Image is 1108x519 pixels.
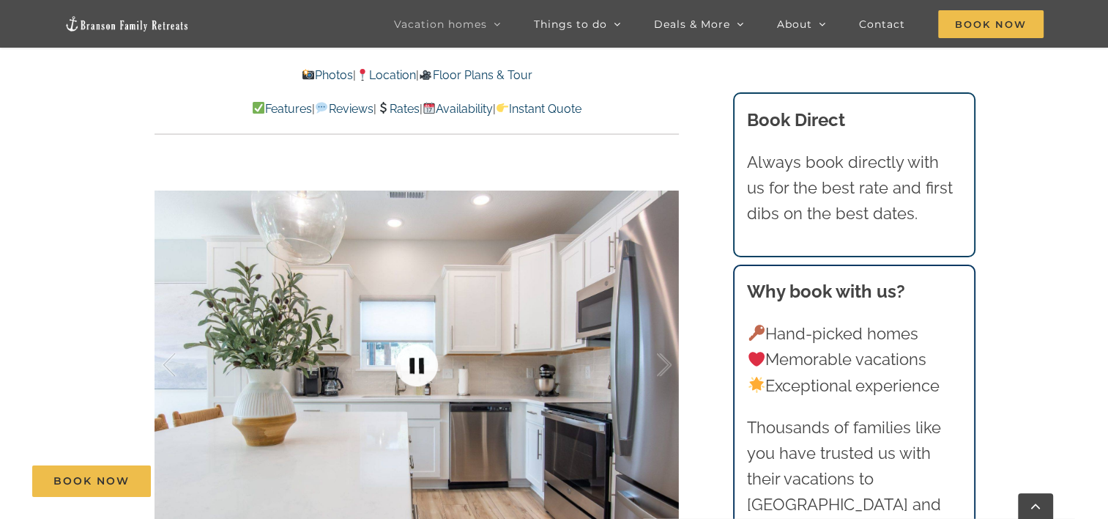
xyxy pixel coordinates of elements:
img: 📆 [423,102,435,114]
img: ✅ [253,102,264,114]
span: Vacation homes [394,19,487,29]
p: | | | | [155,100,679,119]
span: Book Now [53,475,130,487]
h3: Book Direct [747,107,961,133]
span: About [777,19,812,29]
p: Always book directly with us for the best rate and first dibs on the best dates. [747,150,961,227]
img: 👉 [497,102,508,114]
h3: Why book with us? [747,279,961,305]
img: ❤️ [748,351,765,367]
img: 📍 [357,69,368,81]
a: Availability [423,102,493,116]
img: 📸 [302,69,314,81]
span: Things to do [534,19,607,29]
a: Reviews [315,102,373,116]
img: 💬 [316,102,327,114]
p: | | [155,66,679,85]
img: 💲 [377,102,389,114]
a: Instant Quote [496,102,581,116]
a: Book Now [32,465,151,497]
img: 🌟 [748,377,765,393]
img: 🔑 [748,325,765,341]
a: Floor Plans & Tour [419,68,532,82]
img: 🎥 [420,69,431,81]
a: Location [356,68,416,82]
img: Branson Family Retreats Logo [64,15,189,32]
p: Hand-picked homes Memorable vacations Exceptional experience [747,321,961,399]
span: Contact [859,19,905,29]
span: Deals & More [654,19,730,29]
a: Features [252,102,312,116]
span: Book Now [938,10,1044,38]
a: Photos [302,68,353,82]
a: Rates [376,102,420,116]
